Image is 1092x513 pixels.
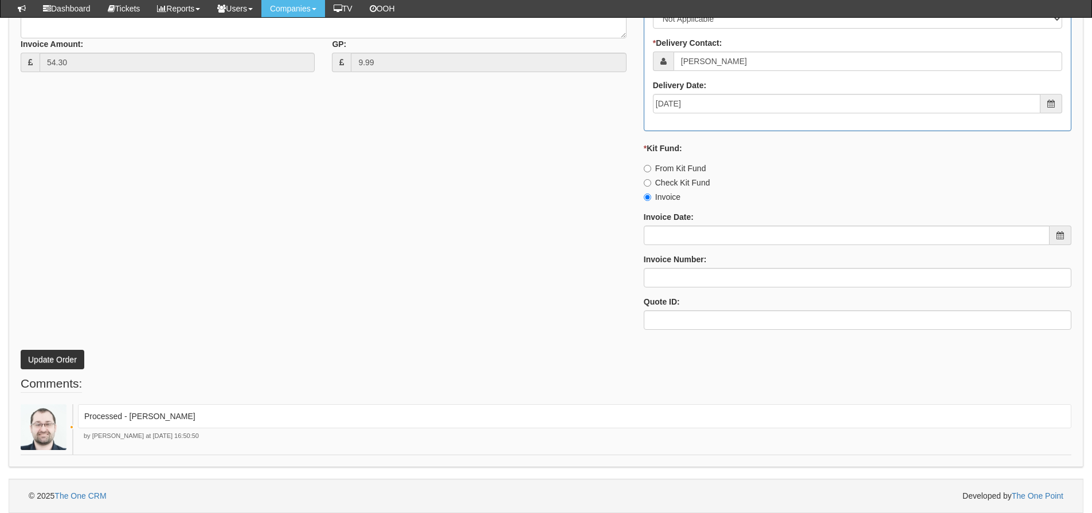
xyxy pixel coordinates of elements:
p: Processed - [PERSON_NAME] [84,411,1065,422]
label: Delivery Contact: [653,37,722,49]
label: GP: [332,38,346,50]
a: The One Point [1012,491,1063,500]
label: Quote ID: [644,296,680,307]
input: Check Kit Fund [644,179,651,187]
img: Lewis Gohl [21,404,66,450]
input: Invoice [644,194,651,201]
p: by [PERSON_NAME] at [DATE] 16:50:50 [78,432,1071,441]
input: From Kit Fund [644,165,651,172]
label: Invoice Date: [644,211,694,223]
span: Developed by [962,490,1063,502]
span: © 2025 [29,491,107,500]
label: Check Kit Fund [644,177,710,188]
legend: Comments: [21,375,82,393]
label: From Kit Fund [644,163,706,174]
button: Update Order [21,350,84,369]
a: The One CRM [54,491,106,500]
label: Kit Fund: [644,143,682,154]
label: Invoice Amount: [21,38,83,50]
label: Delivery Date: [653,80,706,91]
label: Invoice [644,191,680,203]
label: Invoice Number: [644,254,707,265]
